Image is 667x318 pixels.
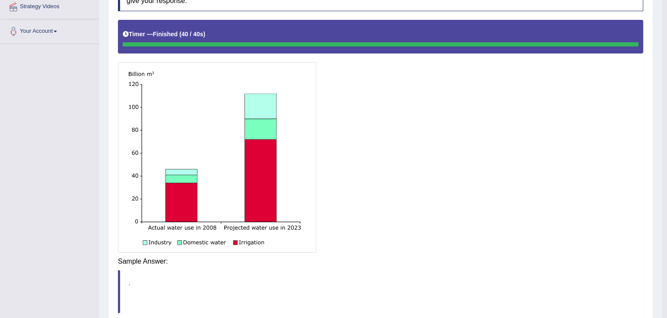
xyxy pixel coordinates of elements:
[179,31,181,38] b: (
[118,258,643,266] h4: Sample Answer:
[153,31,178,38] b: Finished
[118,270,643,314] blockquote: .
[0,19,99,41] a: Your Account
[123,31,205,38] h5: Timer —
[181,31,203,38] b: 40 / 40s
[203,31,206,38] b: )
